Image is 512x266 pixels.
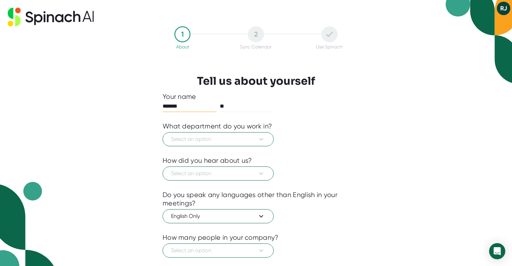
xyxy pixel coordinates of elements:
span: Select an option [171,135,265,143]
div: How many people in your company? [163,233,279,242]
div: 1 [174,26,191,42]
span: Select an option [171,246,265,255]
button: English Only [163,209,274,223]
button: RJ [497,2,510,15]
div: Open Intercom Messenger [489,243,505,259]
div: How did you hear about us? [163,156,252,165]
div: Your name [163,92,349,101]
button: Select an option [163,166,274,181]
h3: Tell us about yourself [197,75,315,87]
div: What department do you work in? [163,122,272,130]
button: Select an option [163,132,274,146]
span: Select an option [171,169,265,178]
div: Use Spinach [316,44,343,49]
button: Select an option [163,243,274,258]
div: Do you speak any languages other than English in your meetings? [163,191,349,207]
span: English Only [171,212,265,220]
div: Sync Calendar [240,44,272,49]
div: 2 [248,26,264,42]
div: About [176,44,189,49]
